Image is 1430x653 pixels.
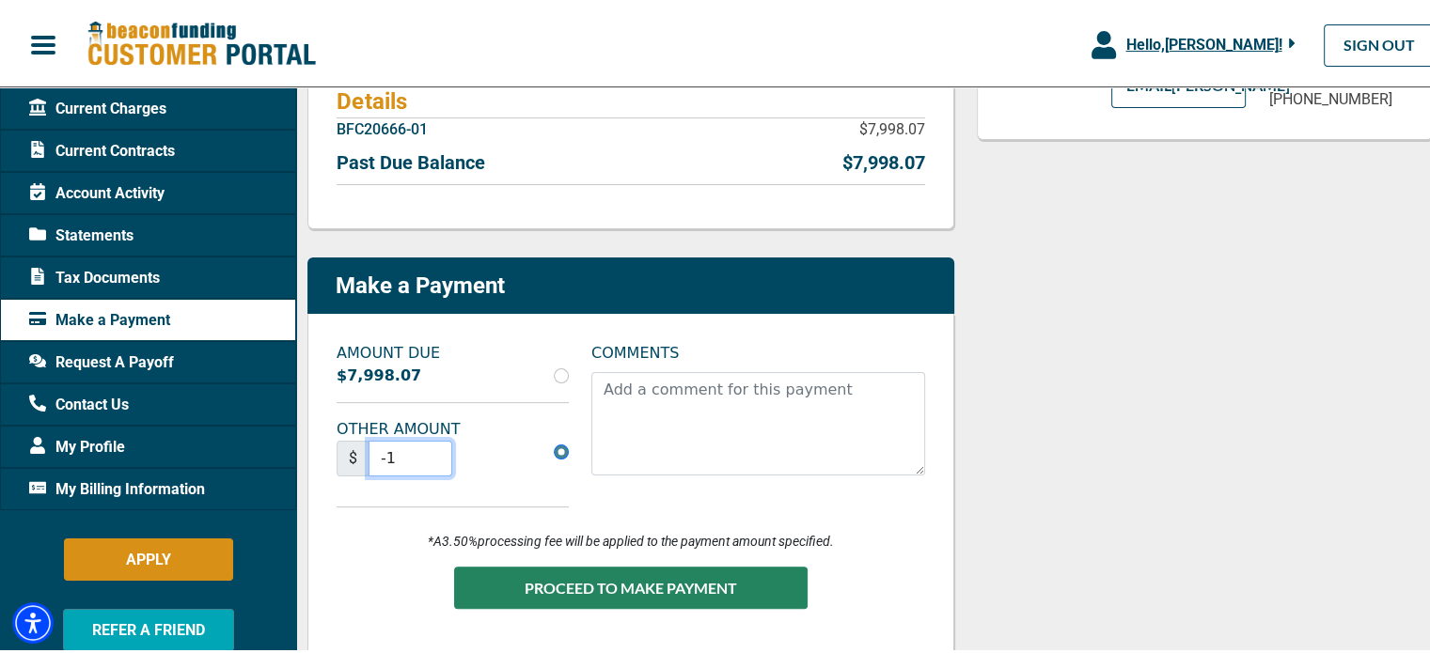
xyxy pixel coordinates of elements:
[591,339,679,362] label: COMMENTS
[86,18,316,66] img: Beacon Funding Customer Portal Logo
[29,264,160,287] span: Tax Documents
[29,306,170,329] span: Make a Payment
[337,116,428,138] p: BFC20666-01
[29,137,175,160] span: Current Contracts
[454,564,808,606] button: PROCEED TO MAKE PAYMENT
[63,606,234,648] button: REFER A FRIEND
[1268,87,1391,105] span: [PHONE_NUMBER]
[337,83,925,115] h4: Details
[29,475,205,498] span: My Billing Information
[369,438,452,474] input: Currency
[859,116,925,138] p: $7,998.07
[428,531,834,546] i: *A 3.50% processing fee will be applied to the payment amount specified.
[29,179,165,202] span: Account Activity
[325,415,580,438] label: OTHER AMOUNT
[12,599,54,641] div: Accessibility Menu
[337,438,369,474] span: $
[336,270,505,297] p: Make a Payment
[337,146,485,174] p: Past Due Balance
[1125,33,1281,51] span: Hello, [PERSON_NAME] !
[64,536,233,578] button: APPLY
[29,349,174,371] span: Request A Payoff
[29,95,166,117] span: Current Charges
[337,362,421,384] label: $7,998.07
[1268,63,1404,108] a: [PHONE_NUMBER]
[29,391,129,413] span: Contact Us
[29,222,134,244] span: Statements
[325,339,580,362] label: AMOUNT DUE
[29,433,125,456] span: My Profile
[842,146,925,174] p: $7,998.07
